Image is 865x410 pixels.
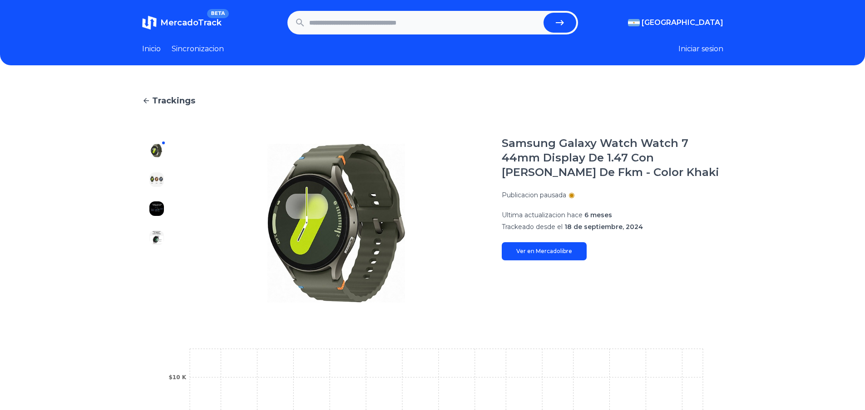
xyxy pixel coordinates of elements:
[149,288,164,303] img: Samsung Galaxy Watch Watch 7 44mm Display De 1.47 Con Correa De Fkm - Color Khaki
[142,15,157,30] img: MercadoTrack
[502,211,583,219] span: Ultima actualizacion hace
[160,18,222,28] span: MercadoTrack
[152,94,195,107] span: Trackings
[502,136,723,180] h1: Samsung Galaxy Watch Watch 7 44mm Display De 1.47 Con [PERSON_NAME] De Fkm - Color Khaki
[642,17,723,28] span: [GEOGRAPHIC_DATA]
[628,17,723,28] button: [GEOGRAPHIC_DATA]
[584,211,612,219] span: 6 meses
[207,9,228,18] span: BETA
[142,44,161,54] a: Inicio
[149,230,164,245] img: Samsung Galaxy Watch Watch 7 44mm Display De 1.47 Con Correa De Fkm - Color Khaki
[564,223,643,231] span: 18 de septiembre, 2024
[142,15,222,30] a: MercadoTrackBETA
[502,242,587,260] a: Ver en Mercadolibre
[628,19,640,26] img: Argentina
[168,374,186,381] tspan: $10 K
[149,172,164,187] img: Samsung Galaxy Watch Watch 7 44mm Display De 1.47 Con Correa De Fkm - Color Khaki
[502,223,563,231] span: Trackeado desde el
[142,94,723,107] a: Trackings
[189,136,484,310] img: Samsung Galaxy Watch Watch 7 44mm Display De 1.47 Con Correa De Fkm - Color Khaki
[149,201,164,216] img: Samsung Galaxy Watch Watch 7 44mm Display De 1.47 Con Correa De Fkm - Color Khaki
[149,259,164,274] img: Samsung Galaxy Watch Watch 7 44mm Display De 1.47 Con Correa De Fkm - Color Khaki
[149,143,164,158] img: Samsung Galaxy Watch Watch 7 44mm Display De 1.47 Con Correa De Fkm - Color Khaki
[172,44,224,54] a: Sincronizacion
[678,44,723,54] button: Iniciar sesion
[502,190,566,200] p: Publicacion pausada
